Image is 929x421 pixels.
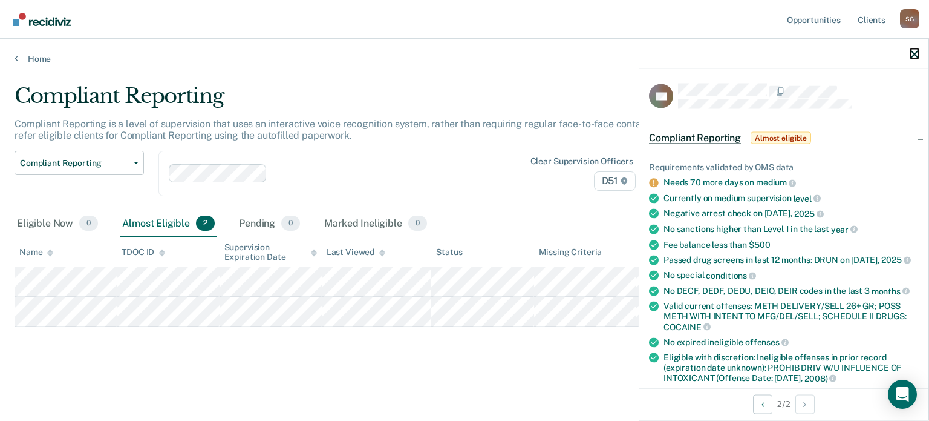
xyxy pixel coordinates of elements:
[15,211,100,237] div: Eligible Now
[900,9,919,28] button: Profile dropdown button
[15,53,914,64] a: Home
[663,322,711,331] span: COCAINE
[120,211,217,237] div: Almost Eligible
[79,216,98,231] span: 0
[663,177,787,187] a: Needs 70 more days on medium
[530,156,633,167] div: Clear supervision officers
[753,394,772,414] button: Previous Opportunity
[663,224,919,234] div: No sanctions higher than Level 1 in the last
[639,388,928,420] div: 2 / 2
[15,118,709,141] p: Compliant Reporting is a level of supervision that uses an interactive voice recognition system, ...
[795,394,815,414] button: Next Opportunity
[594,171,636,191] span: D51
[224,242,317,263] div: Supervision Expiration Date
[888,380,917,409] div: Open Intercom Messenger
[663,270,919,281] div: No special
[663,337,919,348] div: No expired ineligible
[706,270,755,280] span: conditions
[539,247,602,257] div: Missing Criteria
[663,254,919,265] div: Passed drug screens in last 12 months: DRUN on [DATE],
[20,158,129,168] span: Compliant Reporting
[327,247,385,257] div: Last Viewed
[663,285,919,296] div: No DECF, DEDF, DEDU, DEIO, DEIR codes in the last 3
[15,84,711,118] div: Compliant Reporting
[663,301,919,332] div: Valid current offenses: METH DELIVERY/SELL 26+ GR; POSS METH WITH INTENT TO MFG/DEL/SELL; SCHEDUL...
[19,247,53,257] div: Name
[281,216,300,231] span: 0
[436,247,462,257] div: Status
[794,209,823,219] span: 2025
[794,193,821,203] span: level
[663,193,919,204] div: Currently on medium supervision
[236,211,302,237] div: Pending
[639,119,928,157] div: Compliant ReportingAlmost eligible
[13,13,71,26] img: Recidiviz
[872,286,910,296] span: months
[649,132,741,144] span: Compliant Reporting
[663,208,919,219] div: Negative arrest check on [DATE],
[649,162,919,173] div: Requirements validated by OMS data
[804,373,836,383] span: 2008)
[900,9,919,28] div: S G
[749,239,770,249] span: $500
[663,239,919,250] div: Fee balance less than
[745,337,789,347] span: offenses
[751,132,811,144] span: Almost eligible
[322,211,429,237] div: Marked Ineligible
[408,216,427,231] span: 0
[122,247,165,257] div: TDOC ID
[881,255,910,265] span: 2025
[831,224,858,234] span: year
[663,353,919,383] div: Eligible with discretion: Ineligible offenses in prior record (expiration date unknown): PROHIB D...
[196,216,215,231] span: 2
